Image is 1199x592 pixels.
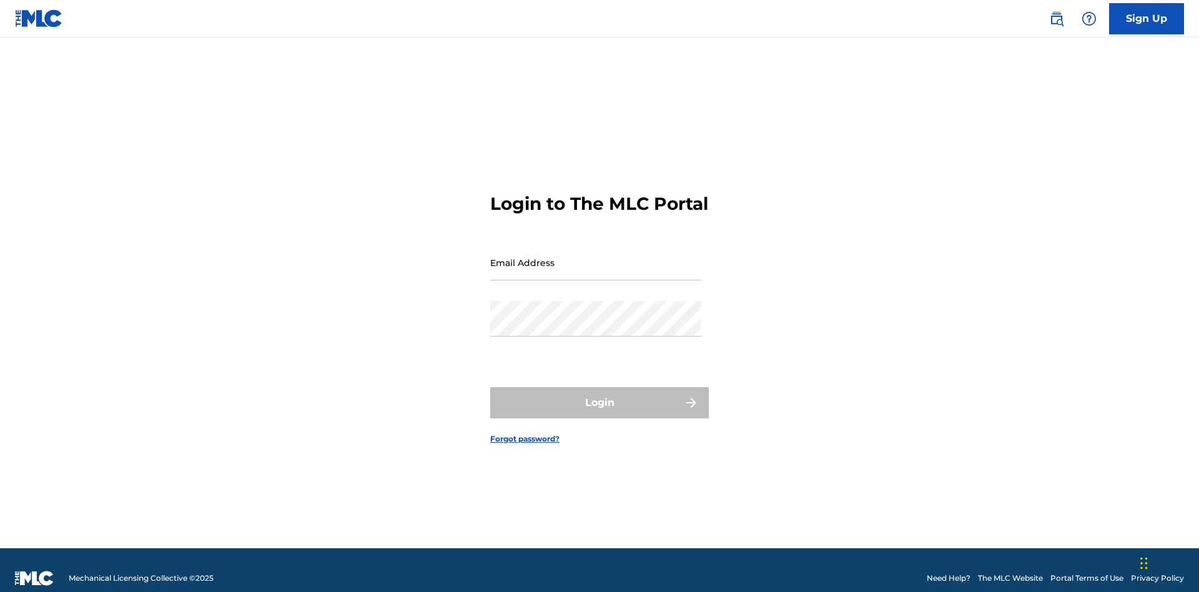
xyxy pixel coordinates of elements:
img: MLC Logo [15,9,63,27]
img: search [1049,11,1064,26]
iframe: Chat Widget [1137,532,1199,592]
a: Forgot password? [490,433,560,445]
a: Portal Terms of Use [1050,573,1123,584]
img: help [1082,11,1097,26]
a: Privacy Policy [1131,573,1184,584]
div: Help [1077,6,1102,31]
h3: Login to The MLC Portal [490,193,708,215]
a: Public Search [1044,6,1069,31]
div: Drag [1140,545,1148,582]
span: Mechanical Licensing Collective © 2025 [69,573,214,584]
img: logo [15,571,54,586]
a: The MLC Website [978,573,1043,584]
a: Need Help? [927,573,970,584]
a: Sign Up [1109,3,1184,34]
